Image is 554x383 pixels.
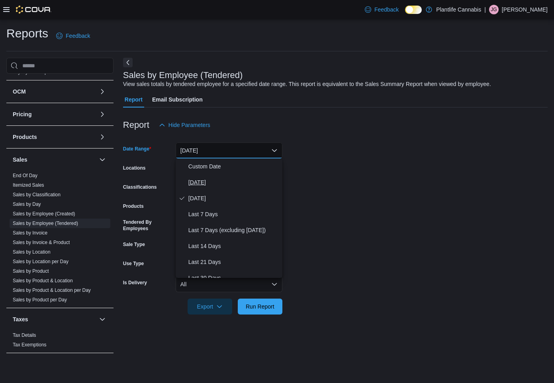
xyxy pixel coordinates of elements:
[16,6,51,14] img: Cova
[188,257,279,267] span: Last 21 Days
[13,278,73,283] a: Sales by Product & Location
[13,297,67,303] a: Sales by Product per Day
[188,241,279,251] span: Last 14 Days
[238,299,282,315] button: Run Report
[152,92,203,107] span: Email Subscription
[66,32,90,40] span: Feedback
[188,162,279,171] span: Custom Date
[13,268,49,274] a: Sales by Product
[13,230,47,236] a: Sales by Invoice
[436,5,481,14] p: Plantlife Cannabis
[362,2,402,18] a: Feedback
[6,330,114,353] div: Taxes
[98,315,107,324] button: Taxes
[123,184,157,190] label: Classifications
[123,120,149,130] h3: Report
[188,273,279,283] span: Last 30 Days
[98,132,107,142] button: Products
[13,220,78,227] span: Sales by Employee (Tendered)
[123,279,147,286] label: Is Delivery
[188,178,279,187] span: [DATE]
[246,303,274,311] span: Run Report
[123,260,144,267] label: Use Type
[13,182,44,188] a: Itemized Sales
[123,241,145,248] label: Sale Type
[13,110,31,118] h3: Pricing
[13,88,26,96] h3: OCM
[98,109,107,119] button: Pricing
[156,117,213,133] button: Hide Parameters
[98,155,107,164] button: Sales
[13,156,27,164] h3: Sales
[123,219,172,232] label: Tendered By Employees
[168,121,210,129] span: Hide Parameters
[13,249,51,255] a: Sales by Location
[13,156,96,164] button: Sales
[484,5,486,14] p: |
[13,211,75,217] a: Sales by Employee (Created)
[13,192,61,197] a: Sales by Classification
[98,87,107,96] button: OCM
[13,88,96,96] button: OCM
[13,239,70,246] span: Sales by Invoice & Product
[123,58,133,67] button: Next
[13,332,36,338] span: Tax Details
[13,201,41,207] a: Sales by Day
[13,315,96,323] button: Taxes
[13,133,96,141] button: Products
[13,259,69,264] a: Sales by Location per Day
[123,146,151,152] label: Date Range
[125,92,143,107] span: Report
[123,70,243,80] h3: Sales by Employee (Tendered)
[176,276,282,292] button: All
[123,203,144,209] label: Products
[192,299,227,315] span: Export
[502,5,548,14] p: [PERSON_NAME]
[6,25,48,41] h1: Reports
[13,221,78,226] a: Sales by Employee (Tendered)
[13,172,37,179] span: End Of Day
[13,173,37,178] a: End Of Day
[491,5,497,14] span: JG
[13,201,41,207] span: Sales by Day
[405,6,422,14] input: Dark Mode
[489,5,499,14] div: Julia Gregoire
[123,165,146,171] label: Locations
[176,143,282,158] button: [DATE]
[13,110,96,118] button: Pricing
[176,158,282,278] div: Select listbox
[13,133,37,141] h3: Products
[13,315,28,323] h3: Taxes
[188,209,279,219] span: Last 7 Days
[53,28,93,44] a: Feedback
[188,299,232,315] button: Export
[13,332,36,338] a: Tax Details
[374,6,399,14] span: Feedback
[13,240,70,245] a: Sales by Invoice & Product
[188,193,279,203] span: [DATE]
[13,342,47,348] a: Tax Exemptions
[188,225,279,235] span: Last 7 Days (excluding [DATE])
[13,287,91,293] span: Sales by Product & Location per Day
[13,287,91,293] a: Sales by Product & Location per Day
[123,80,491,88] div: View sales totals by tendered employee for a specified date range. This report is equivalent to t...
[6,171,114,308] div: Sales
